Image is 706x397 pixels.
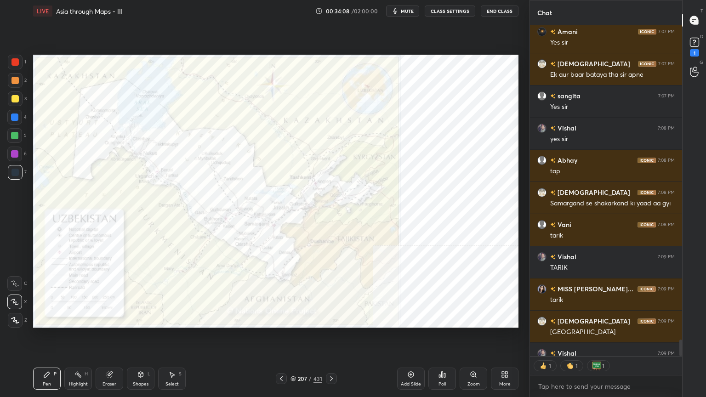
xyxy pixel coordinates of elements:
div: Ek aur baar bataya tha sir apne [550,70,675,79]
img: no-rating-badge.077c3623.svg [550,62,556,67]
h6: Amani [556,27,578,36]
img: no-rating-badge.077c3623.svg [550,319,556,324]
div: Zoom [467,382,480,386]
span: mute [401,8,414,14]
div: tarik [550,295,675,305]
div: More [499,382,511,386]
button: End Class [481,6,518,17]
div: 1 [8,55,26,69]
div: L [148,372,150,376]
h6: [DEMOGRAPHIC_DATA] [556,59,630,68]
div: TARIK [550,263,675,272]
img: c505b04db3d44a9ea43da2808c24d28d.jpg [537,59,547,68]
img: 81fb1d146eac4f6b9bd2b6cfafced884.jpg [537,284,547,294]
div: Samargand se shakarkand ki yaad aa gyi [550,199,675,208]
h6: [DEMOGRAPHIC_DATA] [556,187,630,197]
div: 7:08 PM [658,125,675,131]
img: no-rating-badge.077c3623.svg [550,126,556,131]
h4: Asia through Maps - III [56,7,123,16]
div: Pen [43,382,51,386]
p: D [700,33,703,40]
div: 7:07 PM [658,29,675,34]
p: G [700,59,703,66]
div: 6 [7,147,27,161]
img: no-rating-badge.077c3623.svg [550,351,556,356]
div: 7:08 PM [658,222,675,227]
img: iconic-dark.1390631f.png [638,61,656,67]
div: grid [530,25,682,356]
img: c505b04db3d44a9ea43da2808c24d28d.jpg [537,188,547,197]
img: caf17e4aed2f4a80b30a8f0a98d71855.2964746_ [537,124,547,133]
div: 7 [8,165,27,180]
div: 207 [298,376,307,381]
h6: Vishal [556,252,576,261]
img: iconic-dark.1390631f.png [638,318,656,324]
img: iconic-dark.1390631f.png [638,29,656,34]
div: 7:09 PM [658,286,675,292]
div: C [7,276,27,291]
div: Z [8,313,27,328]
div: 7:09 PM [658,351,675,356]
div: Add Slide [401,382,421,386]
div: tarik [550,231,675,240]
h6: Abhay [556,155,577,165]
img: iconic-dark.1390631f.png [638,158,656,163]
h6: sangita [556,91,581,101]
img: caf17e4aed2f4a80b30a8f0a98d71855.2964746_ [537,349,547,358]
div: 1 [548,362,552,369]
img: c505b04db3d44a9ea43da2808c24d28d.jpg [537,317,547,326]
div: tap [550,167,675,176]
p: Chat [530,0,559,25]
img: 220d3692f25c49d09992e9c540966c63.jpg [537,27,547,36]
div: Shapes [133,382,148,386]
img: no-rating-badge.077c3623.svg [550,94,556,99]
div: 7:08 PM [658,158,675,163]
div: 2 [8,73,27,88]
div: 4 [7,110,27,125]
div: [GEOGRAPHIC_DATA] [550,328,675,337]
div: 1 [690,49,699,57]
div: Select [165,382,179,386]
div: Eraser [102,382,116,386]
div: 7:08 PM [658,190,675,195]
img: default.png [537,220,547,229]
div: 431 [313,374,322,383]
img: thank_you.png [592,361,601,370]
img: thumbs_up.png [539,361,548,370]
div: Highlight [69,382,88,386]
div: Yes sir [550,38,675,47]
div: yes sir [550,135,675,144]
div: 5 [7,128,27,143]
img: no-rating-badge.077c3623.svg [550,29,556,34]
div: 7:07 PM [658,61,675,67]
h6: Vani [556,220,571,229]
div: 1 [601,362,605,369]
img: no-rating-badge.077c3623.svg [550,158,556,163]
div: 1 [575,362,578,369]
button: CLASS SETTINGS [425,6,475,17]
div: S [179,372,182,376]
img: caf17e4aed2f4a80b30a8f0a98d71855.2964746_ [537,252,547,261]
img: no-rating-badge.077c3623.svg [550,222,556,227]
div: / [309,376,312,381]
h6: [DEMOGRAPHIC_DATA] [556,316,630,326]
div: Poll [438,382,446,386]
img: iconic-dark.1390631f.png [638,286,656,292]
div: LIVE [33,6,52,17]
img: default.png [537,91,547,101]
div: 3 [8,91,27,106]
img: no-rating-badge.077c3623.svg [550,287,556,292]
h6: MISS [PERSON_NAME]... [556,284,633,294]
img: no-rating-badge.077c3623.svg [550,255,556,260]
h6: Vishal [556,348,576,358]
div: H [85,372,88,376]
img: no-rating-badge.077c3623.svg [550,190,556,195]
div: P [54,372,57,376]
h6: Vishal [556,123,576,133]
div: 7:07 PM [658,93,675,99]
div: 7:09 PM [658,318,675,324]
div: X [7,295,27,309]
button: mute [386,6,419,17]
img: clapping_hands.png [565,361,575,370]
div: Yes sir [550,102,675,112]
